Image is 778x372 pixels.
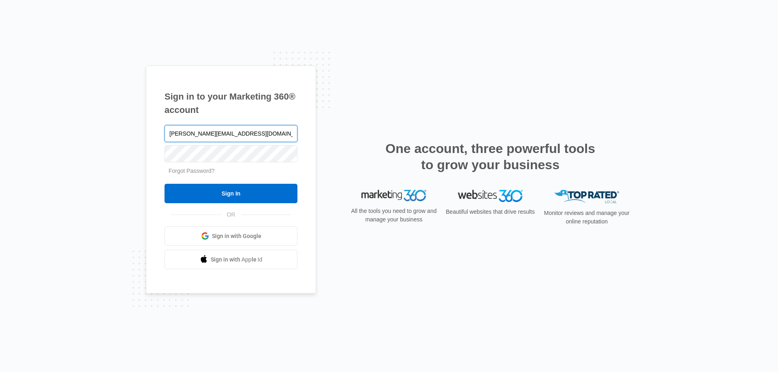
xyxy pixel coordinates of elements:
h2: One account, three powerful tools to grow your business [383,140,598,173]
input: Email [165,125,297,142]
h1: Sign in to your Marketing 360® account [165,90,297,117]
img: Websites 360 [458,190,523,202]
a: Sign in with Google [165,226,297,246]
span: OR [221,210,241,219]
p: All the tools you need to grow and manage your business [348,207,439,224]
p: Monitor reviews and manage your online reputation [541,209,632,226]
input: Sign In [165,184,297,203]
a: Sign in with Apple Id [165,250,297,269]
p: Beautiful websites that drive results [445,208,536,216]
a: Forgot Password? [169,168,215,174]
span: Sign in with Google [212,232,261,240]
span: Sign in with Apple Id [211,255,263,264]
img: Top Rated Local [554,190,619,203]
img: Marketing 360 [361,190,426,201]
